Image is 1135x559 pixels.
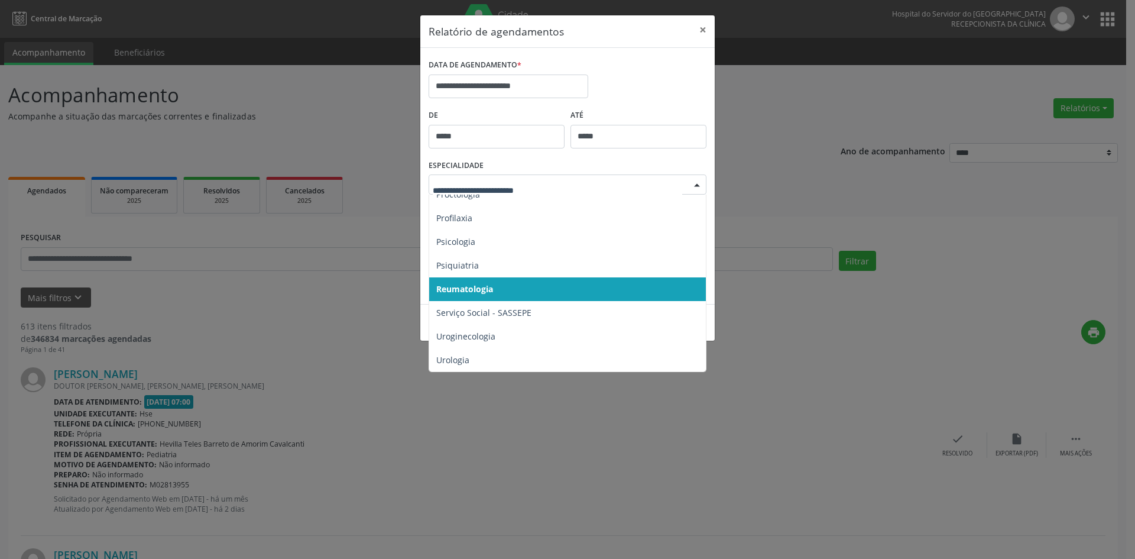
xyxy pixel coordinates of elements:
[436,331,495,342] span: Uroginecologia
[429,24,564,39] h5: Relatório de agendamentos
[429,157,484,175] label: ESPECIALIDADE
[429,106,565,125] label: De
[436,260,479,271] span: Psiquiatria
[436,189,480,200] span: Proctologia
[436,236,475,247] span: Psicologia
[436,212,472,224] span: Profilaxia
[429,56,521,75] label: DATA DE AGENDAMENTO
[436,283,493,295] span: Reumatologia
[436,354,469,366] span: Urologia
[691,15,715,44] button: Close
[436,307,531,318] span: Serviço Social - SASSEPE
[570,106,706,125] label: ATÉ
